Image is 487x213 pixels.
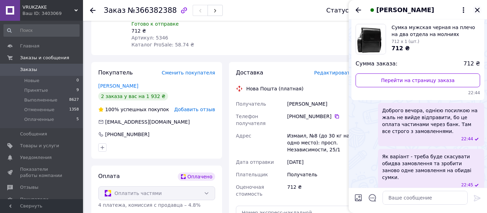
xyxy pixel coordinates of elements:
[20,55,69,61] span: Заказы и сообщения
[473,6,481,14] button: Закрыть
[286,181,354,200] div: 712 ₴
[104,131,150,138] div: [PHONE_NUMBER]
[286,168,354,181] div: Получатель
[178,172,215,181] div: Оплачено
[76,78,79,84] span: 0
[20,184,38,190] span: Отзывы
[174,107,215,112] span: Добавить отзыв
[236,101,266,107] span: Получатель
[24,116,54,123] span: Оплаченные
[128,6,177,15] span: №366382388
[20,143,59,149] span: Товары и услуги
[24,78,39,84] span: Новые
[98,92,168,100] div: 2 заказа у вас на 1 932 ₴
[326,7,373,14] div: Статус заказа
[20,196,48,203] span: Покупатели
[105,119,190,125] span: [EMAIL_ADDRESS][DOMAIN_NAME]
[461,136,473,142] span: 22:44 12.10.2025
[131,27,202,34] div: 712 ₴
[236,159,274,165] span: Дата отправки
[382,153,480,181] span: Як варіант - треба буде скасувати обидва замовлення та зробити заново одне замовлення на обидві с...
[356,24,386,54] img: 6300227412_w100_h100_sumka-muzhskaya-chernaya.jpg
[24,97,57,103] span: Выполненные
[368,6,468,15] button: [PERSON_NAME]
[131,21,179,27] span: Готово к отправке
[22,4,74,10] span: VRUKZAKE
[392,45,410,52] span: 712 ₴
[162,70,215,76] span: Сменить покупателя
[286,156,354,168] div: [DATE]
[90,7,95,14] div: Вернуться назад
[376,6,434,15] span: [PERSON_NAME]
[20,43,39,49] span: Главная
[3,24,80,37] input: Поиск
[392,24,480,38] span: Сумка мужская черная на плечо на два отдела на молниях змейках из эко-кожи средняя Dr. Bond 334-2
[105,107,119,112] span: 100%
[98,173,120,179] span: Оплата
[286,130,354,156] div: Измаил, №8 (до 30 кг на одно место): просп. Независимости, 25/1
[236,172,268,177] span: Плательщик
[236,133,251,139] span: Адрес
[98,69,133,76] span: Покупатель
[98,83,138,89] a: [PERSON_NAME]
[354,6,362,14] button: Назад
[76,116,79,123] span: 5
[236,184,264,197] span: Оценочная стоимость
[104,6,126,15] span: Заказ
[98,202,201,208] span: 4 платежа, комиссия с продавца – 4.8%
[236,69,263,76] span: Доставка
[20,166,64,179] span: Показатели работы компании
[22,10,83,17] div: Ваш ID: 3403069
[24,87,48,94] span: Принятые
[20,154,52,161] span: Уведомления
[98,106,169,113] div: успешных покупок
[356,90,480,96] span: 22:44 12.10.2025
[382,107,480,135] span: Доброго вечора, однією посилкою на жаль не вийде відправити, бо це оплата частинами через банк. Т...
[356,73,480,87] a: Перейти на страницу заказа
[131,42,194,47] span: Каталог ProSale: 58.74 ₴
[461,182,473,188] span: 22:45 12.10.2025
[286,98,354,110] div: [PERSON_NAME]
[69,107,79,113] span: 1358
[463,60,480,68] span: 712 ₴
[245,85,305,92] div: Нова Пошта (платная)
[20,66,37,73] span: Заказы
[20,131,47,137] span: Сообщения
[76,87,79,94] span: 9
[287,113,353,120] div: [PHONE_NUMBER]
[236,114,266,126] span: Телефон получателя
[24,107,54,113] span: Отмененные
[392,39,419,44] span: 712 x 1 (шт.)
[368,193,377,202] button: Открыть шаблоны ответов
[69,97,79,103] span: 8627
[356,60,397,68] span: Сумма заказа:
[131,35,168,41] span: Артикул: 5346
[314,70,353,76] span: Редактировать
